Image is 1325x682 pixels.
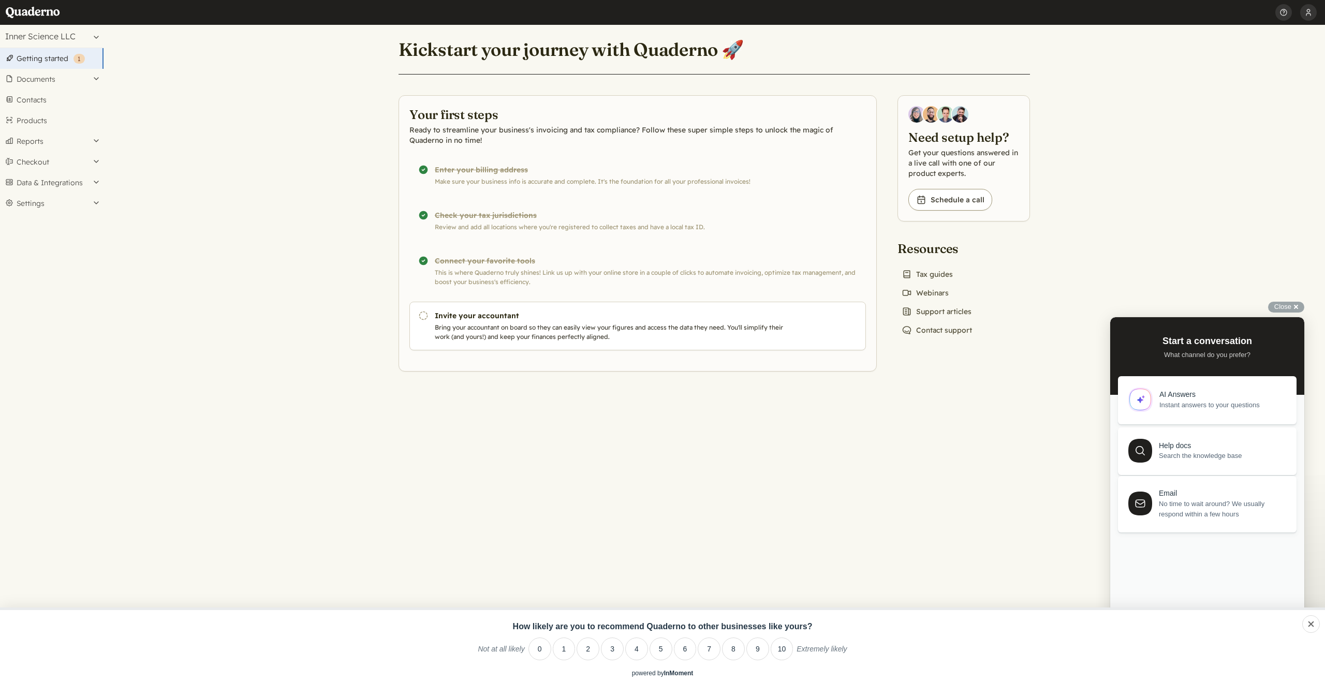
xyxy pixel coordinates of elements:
[908,189,992,211] a: Schedule a call
[722,637,745,660] li: 8
[601,637,624,660] li: 3
[1268,302,1304,313] button: Close
[897,267,957,281] a: Tax guides
[897,240,976,257] h2: Resources
[478,645,524,660] label: Not at all likely
[771,637,793,660] li: 10
[698,637,720,660] li: 7
[674,637,697,660] li: 6
[908,129,1019,145] h2: Need setup help?
[435,310,788,321] h3: Invite your accountant
[1302,615,1320,633] div: Close survey
[937,106,954,123] img: Ivo Oltmans, Business Developer at Quaderno
[746,637,769,660] li: 9
[908,106,925,123] img: Diana Carrasco, Account Executive at Quaderno
[78,55,81,63] span: 1
[632,670,694,677] div: powered by inmoment
[625,637,648,660] li: 4
[897,323,976,337] a: Contact support
[952,106,968,123] img: Javier Rubio, DevRel at Quaderno
[409,125,866,145] p: Ready to streamline your business's invoicing and tax compliance? Follow these super simple steps...
[577,637,599,660] li: 2
[409,106,866,123] h2: Your first steps
[797,645,847,660] label: Extremely likely
[1274,303,1291,310] span: Close
[399,38,744,61] h1: Kickstart your journey with Quaderno 🚀
[553,637,576,660] li: 1
[897,286,953,300] a: Webinars
[650,637,672,660] li: 5
[923,106,939,123] img: Jairo Fumero, Account Executive at Quaderno
[528,637,551,660] li: 0
[435,323,788,342] p: Bring your accountant on board so they can easily view your figures and access the data they need...
[1110,317,1304,654] iframe: Help Scout Beacon - Live Chat, Contact Form, and Knowledge Base
[664,670,694,677] a: InMoment
[897,304,976,319] a: Support articles
[908,147,1019,179] p: Get your questions answered in a live call with one of our product experts.
[409,302,866,350] a: Invite your accountant Bring your accountant on board so they can easily view your figures and ac...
